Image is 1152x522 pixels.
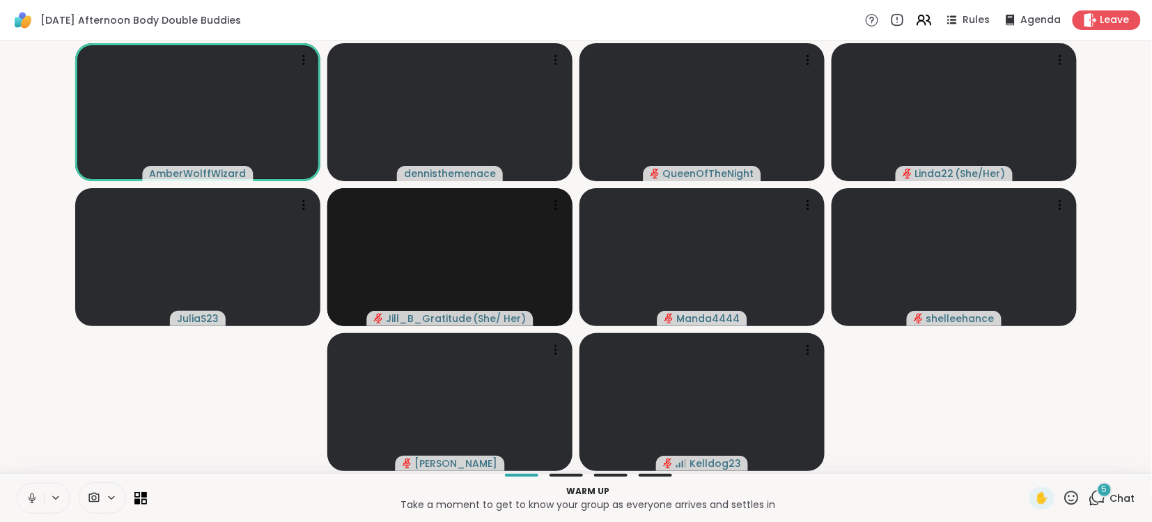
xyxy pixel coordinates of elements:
[963,13,990,27] span: Rules
[663,459,673,468] span: audio-muted
[1102,484,1107,496] span: 5
[1021,13,1061,27] span: Agenda
[403,459,412,468] span: audio-muted
[40,13,241,27] span: [DATE] Afternoon Body Double Buddies
[155,498,1021,512] p: Take a moment to get to know your group as everyone arrives and settles in
[663,167,754,181] span: QueenOfTheNight
[389,188,511,326] img: Jill_B_Gratitude
[1110,491,1135,505] span: Chat
[11,8,35,32] img: ShareWell Logomark
[404,167,496,181] span: dennisthemenace
[387,312,472,325] span: Jill_B_Gratitude
[926,312,995,325] span: shelleehance
[1100,13,1130,27] span: Leave
[474,312,527,325] span: ( She/ Her )
[150,167,247,181] span: AmberWolffWizard
[664,314,674,323] span: audio-muted
[914,314,924,323] span: audio-muted
[177,312,219,325] span: JuliaS23
[677,312,740,325] span: Manda4444
[374,314,384,323] span: audio-muted
[651,169,660,178] span: audio-muted
[1035,490,1049,507] span: ✋
[915,167,954,181] span: Linda22
[690,456,741,470] span: Kelldog23
[155,485,1021,498] p: Warm up
[415,456,498,470] span: [PERSON_NAME]
[956,167,1006,181] span: ( She/Her )
[903,169,912,178] span: audio-muted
